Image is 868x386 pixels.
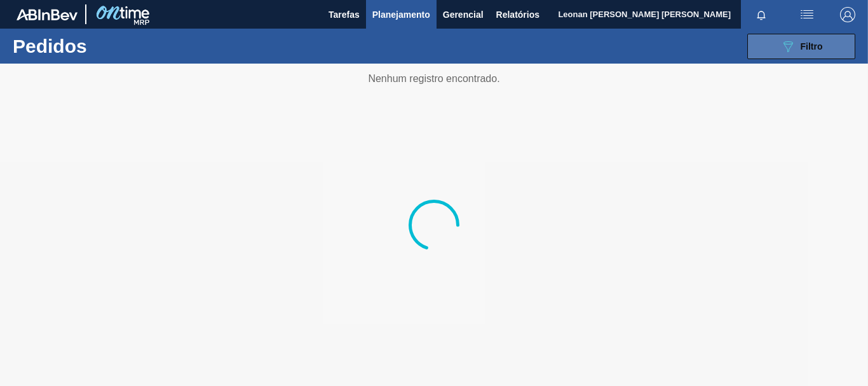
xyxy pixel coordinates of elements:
span: Gerencial [443,7,484,22]
img: userActions [799,7,815,22]
span: Planejamento [372,7,430,22]
button: Notificações [741,6,782,24]
button: Filtro [747,34,855,59]
span: Filtro [801,41,823,52]
span: Tarefas [329,7,360,22]
span: Relatórios [496,7,539,22]
img: Logout [840,7,855,22]
img: TNhmsLtSVTkK8tSr43FrP2fwEKptu5GPRR3wAAAABJRU5ErkJggg== [17,9,78,20]
h1: Pedidos [13,39,191,53]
